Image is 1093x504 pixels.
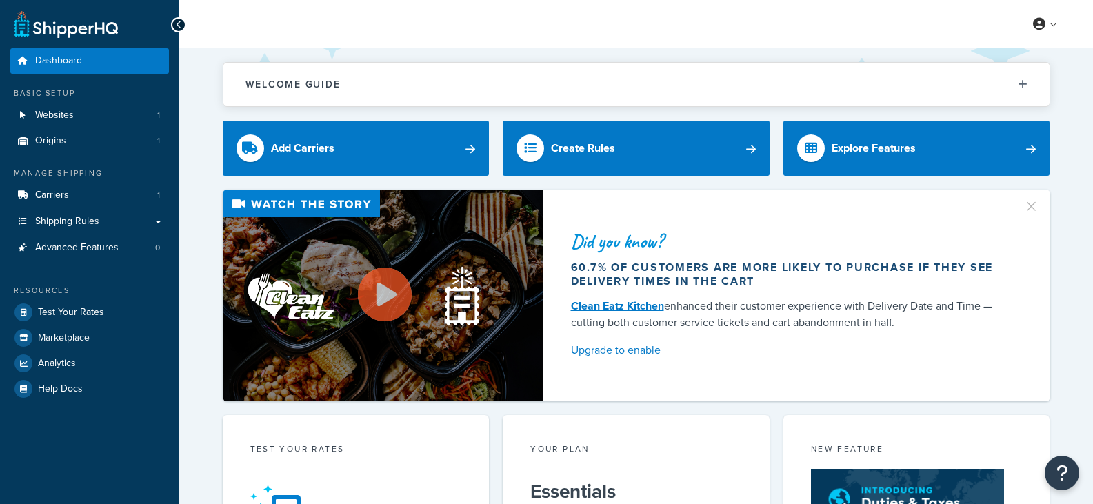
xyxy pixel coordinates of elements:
[832,139,916,158] div: Explore Features
[10,300,169,325] a: Test Your Rates
[10,168,169,179] div: Manage Shipping
[530,481,742,503] h5: Essentials
[10,183,169,208] a: Carriers1
[35,55,82,67] span: Dashboard
[811,443,1023,458] div: New Feature
[223,190,543,401] img: Video thumbnail
[10,88,169,99] div: Basic Setup
[157,190,160,201] span: 1
[10,376,169,401] a: Help Docs
[223,121,490,176] a: Add Carriers
[10,325,169,350] a: Marketplace
[551,139,615,158] div: Create Rules
[571,298,1007,331] div: enhanced their customer experience with Delivery Date and Time — cutting both customer service ti...
[10,103,169,128] li: Websites
[157,135,160,147] span: 1
[35,135,66,147] span: Origins
[571,341,1007,360] a: Upgrade to enable
[571,261,1007,288] div: 60.7% of customers are more likely to purchase if they see delivery times in the cart
[10,235,169,261] li: Advanced Features
[35,216,99,228] span: Shipping Rules
[10,128,169,154] a: Origins1
[10,48,169,74] a: Dashboard
[38,307,104,319] span: Test Your Rates
[245,79,341,90] h2: Welcome Guide
[250,443,462,458] div: Test your rates
[10,128,169,154] li: Origins
[571,232,1007,251] div: Did you know?
[10,103,169,128] a: Websites1
[38,383,83,395] span: Help Docs
[10,209,169,234] a: Shipping Rules
[35,242,119,254] span: Advanced Features
[1045,456,1079,490] button: Open Resource Center
[10,351,169,376] a: Analytics
[223,63,1050,106] button: Welcome Guide
[530,443,742,458] div: Your Plan
[35,110,74,121] span: Websites
[10,235,169,261] a: Advanced Features0
[38,332,90,344] span: Marketplace
[35,190,69,201] span: Carriers
[503,121,770,176] a: Create Rules
[783,121,1050,176] a: Explore Features
[155,242,160,254] span: 0
[157,110,160,121] span: 1
[38,358,76,370] span: Analytics
[271,139,334,158] div: Add Carriers
[571,298,664,314] a: Clean Eatz Kitchen
[10,285,169,296] div: Resources
[10,183,169,208] li: Carriers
